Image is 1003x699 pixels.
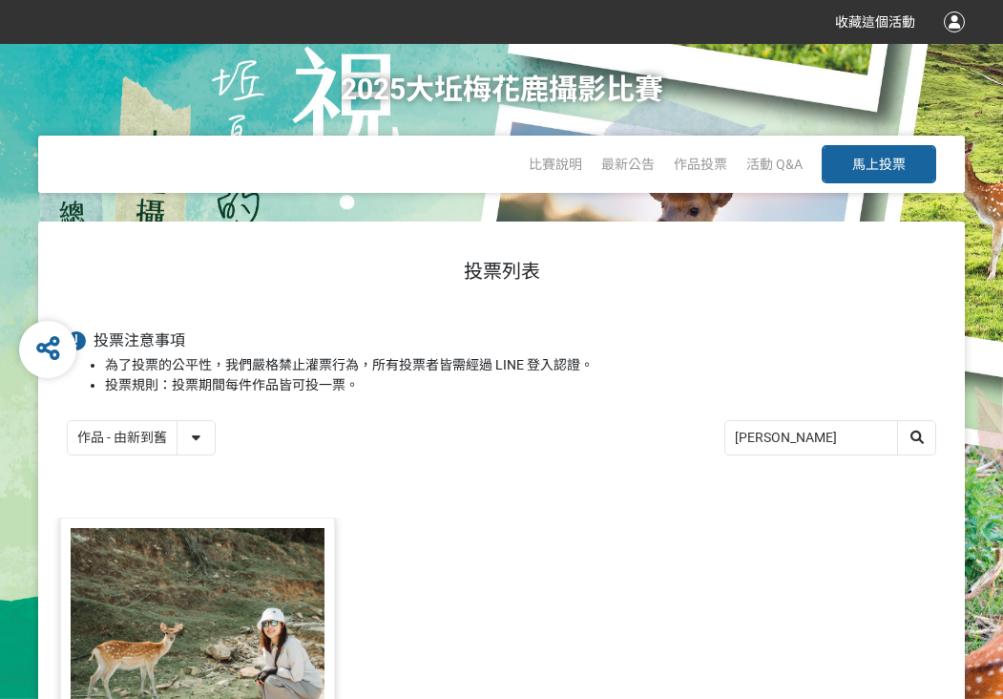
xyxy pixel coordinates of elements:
li: 為了投票的公平性，我們嚴格禁止灌票行為，所有投票者皆需經過 LINE 登入認證。 [105,355,936,375]
span: 投票注意事項 [94,331,185,349]
a: 活動 Q&A [746,157,803,172]
h1: 投票列表 [67,260,936,283]
button: 馬上投票 [822,145,936,183]
span: 收藏這個活動 [835,14,915,30]
a: 作品投票 [674,157,727,172]
a: 比賽說明 [529,157,582,172]
h1: 2025大坵梅花鹿攝影比賽 [341,44,663,136]
input: 搜尋作品 [725,421,935,455]
li: 投票規則：投票期間每件作品皆可投一票。 [105,375,936,395]
a: 最新公告 [601,157,655,172]
span: 馬上投票 [852,157,906,172]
